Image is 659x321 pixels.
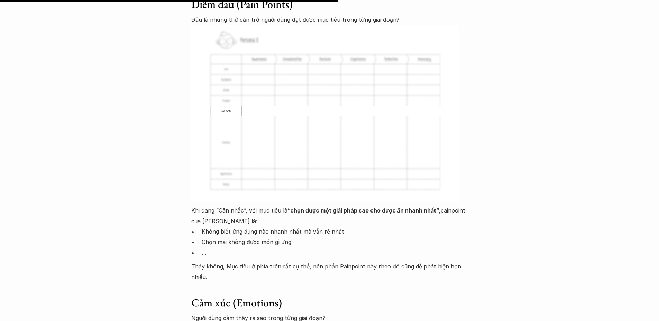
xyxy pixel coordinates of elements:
p: Chọn mãi không được món gì ưng [202,237,468,247]
p: … [202,247,468,258]
h3: Cảm xúc (Emotions) [191,296,468,309]
p: Thấy không, Mục tiêu ở phía trên rất cụ thể, nên phần Painpoint này theo đó cũng dễ phát hiện hơn... [191,261,468,282]
p: Không biết ứng dụng nào nhanh nhất mà vẫn rẻ nhất [202,226,468,237]
p: Khi đang “Cân nhắc”, với mục tiêu là painpoint của [PERSON_NAME] là: [191,205,468,226]
strong: “chọn được một giải pháp sao cho được ăn nhanh nhất”, [287,207,440,214]
p: Đâu là những thứ cản trở người dùng đạt được mục tiêu trong từng giai đoạn? [191,15,468,25]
